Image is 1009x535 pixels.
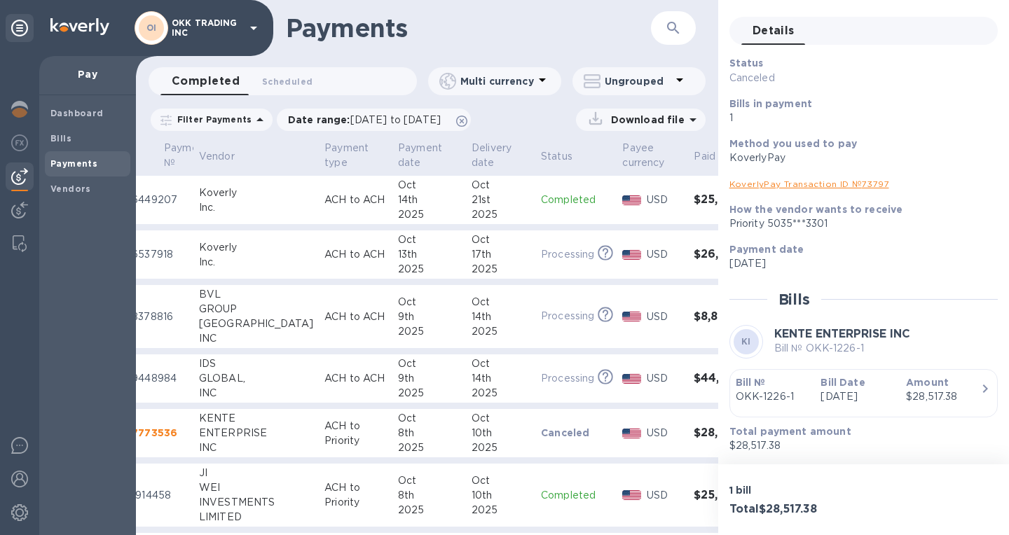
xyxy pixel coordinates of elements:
p: 28378816 [125,310,188,324]
div: 14th [472,310,530,324]
h3: Total $28,517.38 [729,503,858,516]
div: Oct [398,473,460,488]
div: WEI [199,480,313,495]
div: [GEOGRAPHIC_DATA] [199,317,313,331]
div: Date range:[DATE] to [DATE] [277,109,471,131]
span: Vendor [199,149,253,164]
div: 2025 [398,503,460,517]
img: USD [622,429,641,438]
span: Status [541,149,591,164]
b: Method you used to pay [729,138,857,149]
h2: Bills [778,291,810,308]
p: Payment date [398,141,442,170]
span: Payment № [164,141,226,170]
p: USD [647,310,682,324]
b: Bills [50,133,71,144]
img: Logo [50,18,109,35]
div: INC [199,331,313,346]
span: Payment type [324,141,387,170]
div: 21st [472,193,530,207]
div: Oct [472,473,530,488]
p: Status [541,149,572,164]
img: Foreign exchange [11,134,28,151]
div: INC [199,386,313,401]
p: ACH to ACH [324,247,387,262]
p: Date range : [288,113,448,127]
p: OKK TRADING INC [172,18,242,38]
p: [DATE] [821,389,895,404]
div: 8th [398,488,460,503]
div: KoverlyPay [729,151,987,165]
p: USD [647,426,682,440]
img: USD [622,195,641,205]
div: 2025 [398,324,460,339]
img: USD [622,490,641,500]
p: OKK-1226-1 [736,389,810,404]
h3: $8,855.00 [694,310,761,324]
p: ACH to ACH [324,310,387,324]
p: Completed [541,488,611,503]
div: Oct [472,232,530,247]
p: 77773536 [125,426,188,440]
div: Koverly [199,240,313,255]
p: 76449207 [125,193,188,207]
span: Completed [172,71,240,91]
div: JI [199,466,313,480]
div: Inc. [199,200,313,215]
div: 2025 [472,324,530,339]
b: Vendors [50,183,91,194]
b: Total payment amount [729,426,851,437]
p: USD [647,193,682,207]
p: ACH to Priority [324,419,387,448]
p: Filter Payments [172,113,252,125]
div: Oct [398,356,460,371]
div: 9th [398,371,460,386]
div: 2025 [398,440,460,455]
div: 2025 [398,262,460,277]
p: ACH to ACH [324,193,387,207]
div: Oct [398,411,460,426]
span: [DATE] to [DATE] [350,114,441,125]
div: Oct [472,411,530,426]
h3: $25,932.42 [694,489,761,502]
p: ACH to ACH [324,371,387,386]
div: Koverly [199,186,313,200]
div: INC [199,440,313,455]
p: Download file [605,113,685,127]
div: Oct [398,232,460,247]
button: Bill №OKK-1226-1Bill Date[DATE]Amount$28,517.38 [729,369,998,417]
div: 2025 [398,207,460,222]
h3: $25,576.53 [694,193,761,207]
div: ENTERPRISE [199,426,313,440]
p: 1 bill [729,483,858,497]
p: Payee currency [622,141,664,170]
p: 16914458 [125,488,188,503]
b: Payment date [729,244,804,255]
b: Bill Date [821,377,865,388]
div: 9th [398,310,460,324]
p: Pay [50,67,125,81]
p: Canceled [729,71,901,85]
b: KENTE ENTERPRISE INC [774,327,910,340]
h3: $26,458.93 [694,248,761,261]
div: 2025 [472,440,530,455]
div: Unpin categories [6,14,34,42]
p: Payment № [164,141,208,170]
div: 8th [398,426,460,440]
img: USD [622,250,641,260]
p: USD [647,247,682,262]
p: Processing [541,371,594,386]
p: Canceled [541,426,611,440]
span: Payment date [398,141,460,170]
div: Inc. [199,255,313,270]
p: 89448984 [125,371,188,386]
b: Bills in payment [729,98,812,109]
b: OI [146,22,157,33]
div: 13th [398,247,460,262]
div: INVESTMENTS [199,495,313,510]
b: Payments [50,158,97,169]
b: KI [741,336,751,347]
p: $28,517.38 [729,438,987,453]
div: 2025 [472,503,530,517]
span: Scheduled [262,74,313,89]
